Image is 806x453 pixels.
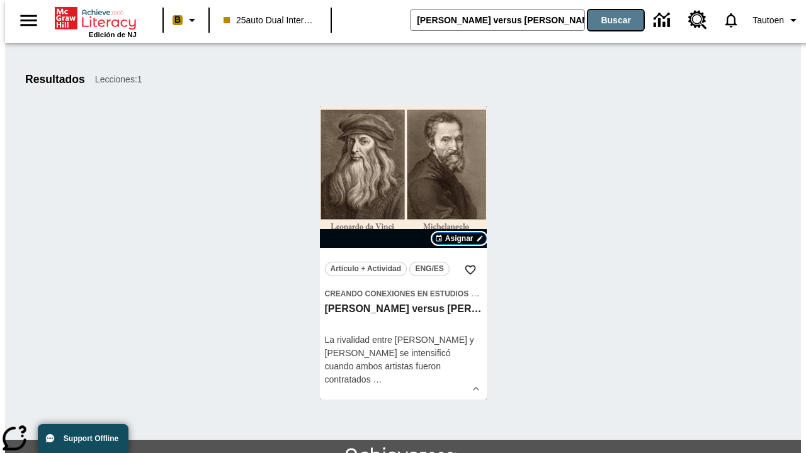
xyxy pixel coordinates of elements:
button: Artículo + Actividad [325,262,407,276]
div: La rivalidad entre [PERSON_NAME] y [PERSON_NAME] se intensificó cuando ambos artistas fueron cont... [325,333,482,386]
button: Support Offline [38,424,128,453]
button: Perfil/Configuración [747,9,806,31]
span: Creando conexiones en Estudios Sociales [325,289,509,298]
div: Portada [55,4,137,38]
span: Asignar [445,233,474,244]
button: Ver más [467,379,485,398]
span: … [373,374,382,384]
h1: Resultados [25,73,85,86]
a: Notificaciones [715,4,747,36]
span: Tema: Creando conexiones en Estudios Sociales/Historia universal II [325,287,482,300]
a: Centro de recursos, Se abrirá en una pestaña nueva. [681,3,715,37]
a: Centro de información [646,3,681,38]
span: Support Offline [64,434,118,443]
button: Añadir a mis Favoritas [459,259,482,281]
span: Artículo + Actividad [331,262,402,276]
span: Edición de NJ [89,31,137,38]
input: Buscar campo [411,10,584,30]
span: Tautoen [752,14,784,27]
span: ENG/ES [415,262,443,276]
button: Abrir el menú lateral [10,2,47,39]
button: Buscar [588,10,644,30]
button: ENG/ES [409,262,450,276]
h3: Miguel Ángel versus Leonardo [325,303,482,316]
span: B [174,12,181,28]
button: Boost El color de la clase es melocotón. Cambiar el color de la clase. [167,9,205,31]
span: 25auto Dual International [224,14,317,27]
button: Asignar Elegir fechas [432,232,487,245]
div: lesson details [320,106,487,400]
span: Lecciones : 1 [95,73,142,86]
a: Portada [55,6,137,31]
